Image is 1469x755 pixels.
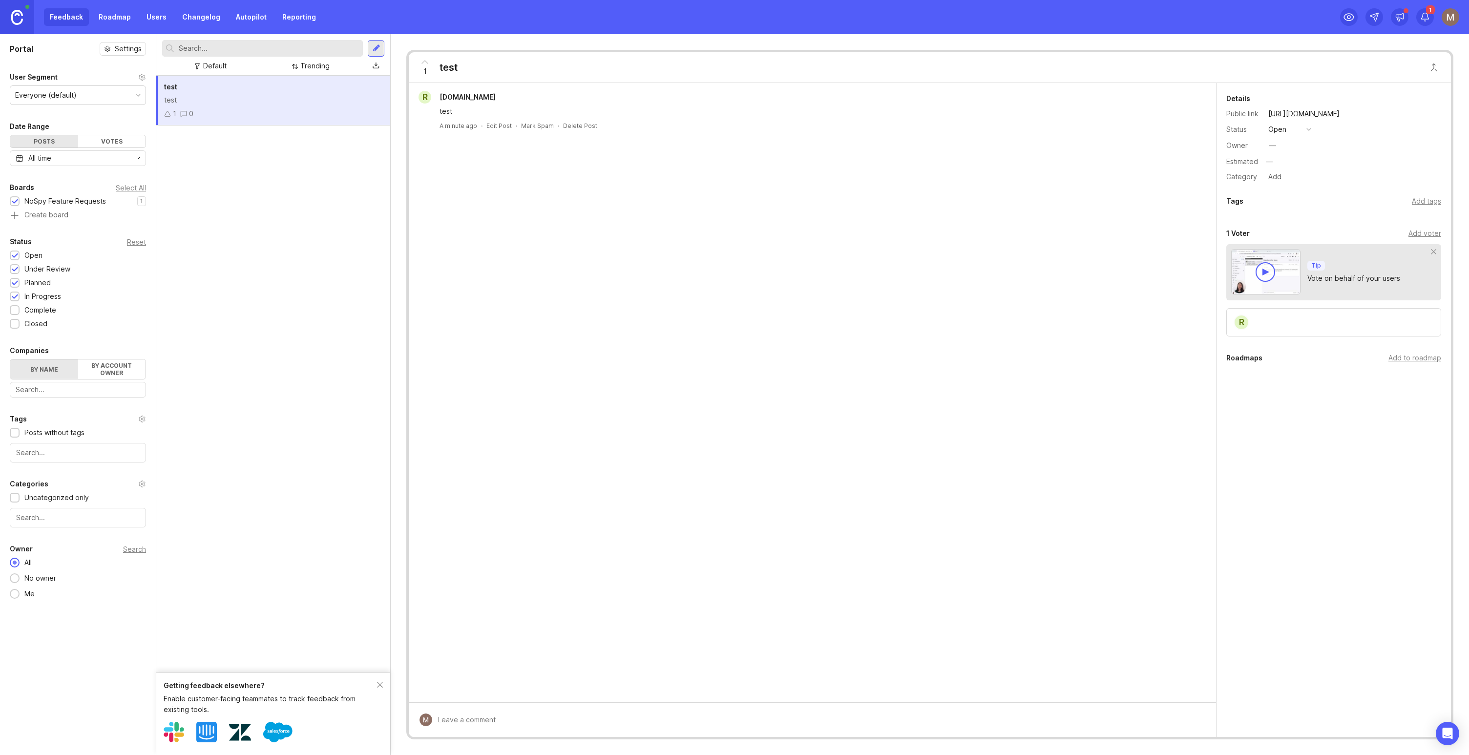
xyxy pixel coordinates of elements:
span: 1 [423,66,427,77]
div: Enable customer-facing teammates to track feedback from existing tools. [164,693,377,715]
div: Under Review [24,264,70,274]
div: Me [20,588,40,599]
div: Add voter [1408,228,1441,239]
div: Owner [1226,140,1260,151]
div: · [481,122,483,130]
div: Posts without tags [24,427,84,438]
div: NoSpy Feature Requests [24,196,106,207]
div: Status [10,236,32,248]
div: Planned [24,277,51,288]
div: open [1268,124,1286,135]
div: Category [1226,171,1260,182]
div: Default [203,61,227,71]
div: — [1263,155,1276,168]
img: Zendesk logo [229,721,251,743]
div: Categories [10,478,48,490]
div: test [440,106,830,117]
input: Search... [16,447,140,458]
div: Add [1265,170,1284,183]
div: Add tags [1412,196,1441,207]
div: Complete [24,305,56,315]
span: test [164,83,177,91]
div: In Progress [24,291,61,302]
img: Mauricio André Cinelli [1442,8,1459,26]
img: video-thumbnail-vote-d41b83416815613422e2ca741bf692cc.jpg [1231,249,1301,294]
div: Boards [10,182,34,193]
span: 1 [1426,5,1435,14]
a: [URL][DOMAIN_NAME] [1265,107,1343,120]
div: Status [1226,124,1260,135]
a: Users [141,8,172,26]
div: Owner [10,543,33,555]
div: 1 Voter [1226,228,1250,239]
div: Reset [127,239,146,245]
div: · [516,122,517,130]
div: All time [28,153,51,164]
div: All [20,557,37,568]
div: Votes [78,135,146,147]
div: — [1269,140,1276,151]
div: Getting feedback elsewhere? [164,680,377,691]
div: Closed [24,318,47,329]
div: Roadmaps [1226,352,1262,364]
label: By account owner [78,359,146,379]
span: [DOMAIN_NAME] [440,93,496,101]
div: Tags [10,413,27,425]
div: · [558,122,559,130]
div: Uncategorized only [24,492,89,503]
h1: Portal [10,43,33,55]
div: Everyone (default) [15,90,77,101]
a: A minute ago [440,122,477,130]
div: Date Range [10,121,49,132]
a: Create board [10,211,146,220]
div: Public link [1226,108,1260,119]
a: Autopilot [230,8,273,26]
img: Mauricio André Cinelli [420,713,432,726]
div: Edit Post [486,122,512,130]
button: Mark Spam [521,122,554,130]
label: By name [10,359,78,379]
div: Search [123,546,146,552]
span: Settings [115,44,142,54]
div: 1 [173,108,176,119]
img: Canny Home [11,10,23,25]
div: Companies [10,345,49,357]
a: testtest10 [156,76,390,126]
div: Vote on behalf of your users [1307,273,1400,284]
a: Changelog [176,8,226,26]
div: No owner [20,573,61,584]
a: Roadmap [93,8,137,26]
svg: toggle icon [130,154,146,162]
div: r [1234,315,1249,330]
div: 0 [189,108,193,119]
div: Details [1226,93,1250,105]
img: Salesforce logo [263,717,293,747]
a: Reporting [276,8,322,26]
div: test [440,61,458,74]
a: r[DOMAIN_NAME] [413,91,504,104]
div: Tags [1226,195,1243,207]
div: r [419,91,431,104]
button: Settings [100,42,146,56]
button: Close button [1424,58,1444,77]
input: Search... [179,43,359,54]
div: Open Intercom Messenger [1436,722,1459,745]
div: Posts [10,135,78,147]
img: Intercom logo [196,722,217,742]
p: 1 [140,197,143,205]
div: Add to roadmap [1388,353,1441,363]
div: Open [24,250,42,261]
input: Search... [16,384,140,395]
div: User Segment [10,71,58,83]
div: test [164,95,382,105]
div: Delete Post [563,122,597,130]
input: Search... [16,512,140,523]
div: Trending [300,61,330,71]
a: Add [1260,170,1284,183]
img: Slack logo [164,722,184,742]
div: Estimated [1226,158,1258,165]
div: Select All [116,185,146,190]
